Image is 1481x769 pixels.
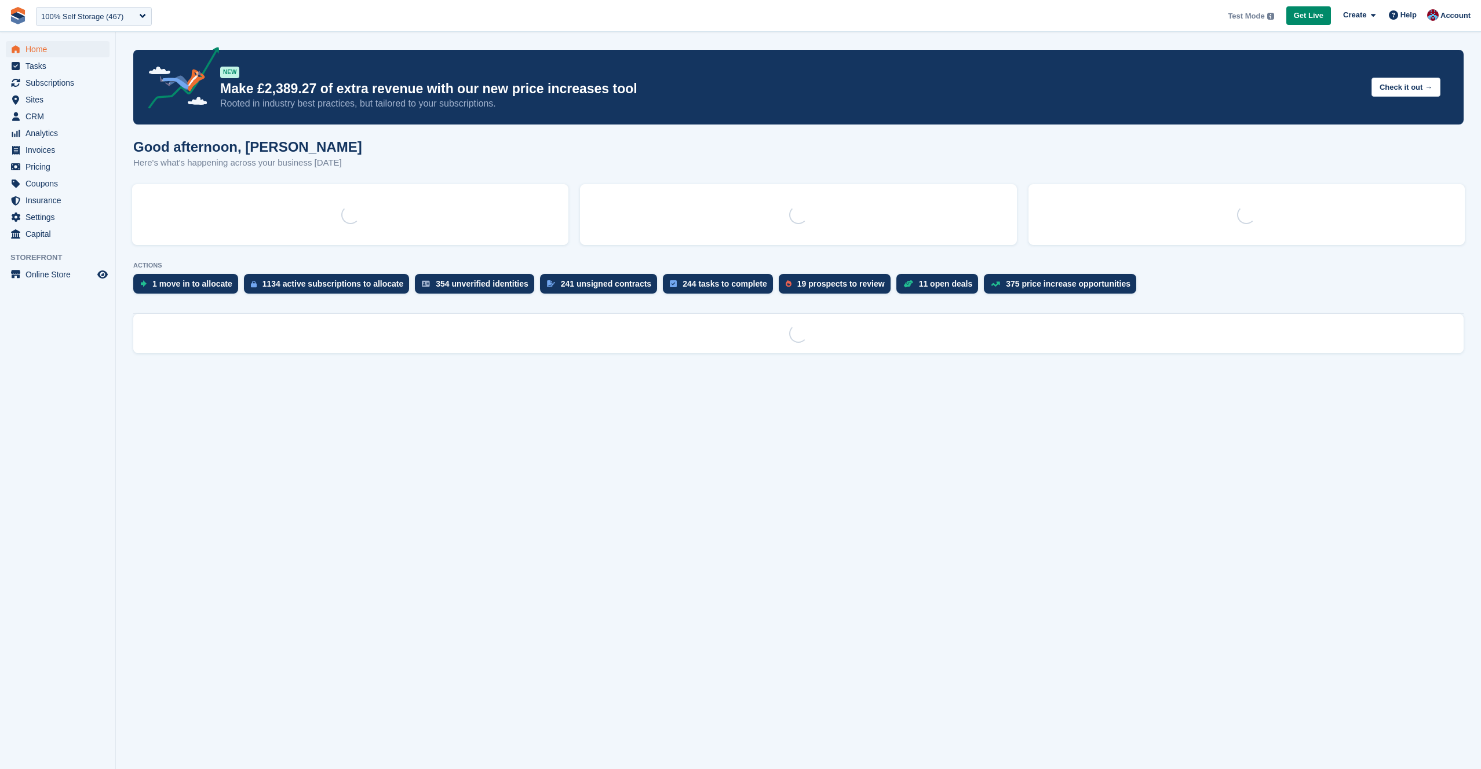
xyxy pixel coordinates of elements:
img: price_increase_opportunities-93ffe204e8149a01c8c9dc8f82e8f89637d9d84a8eef4429ea346261dce0b2c0.svg [991,281,1000,287]
span: Analytics [25,125,95,141]
span: Help [1400,9,1417,21]
span: Online Store [25,266,95,283]
div: 244 tasks to complete [683,279,767,288]
a: menu [6,159,110,175]
span: Get Live [1294,10,1323,21]
div: 354 unverified identities [436,279,528,288]
span: Pricing [25,159,95,175]
div: 19 prospects to review [797,279,885,288]
span: Settings [25,209,95,225]
h1: Good afternoon, [PERSON_NAME] [133,139,362,155]
a: 354 unverified identities [415,274,540,299]
a: menu [6,226,110,242]
a: menu [6,58,110,74]
a: Get Live [1286,6,1331,25]
img: verify_identity-adf6edd0f0f0b5bbfe63781bf79b02c33cf7c696d77639b501bdc392416b5a36.svg [422,280,430,287]
div: NEW [220,67,239,78]
div: 1 move in to allocate [152,279,232,288]
div: 100% Self Storage (467) [41,11,123,23]
span: Tasks [25,58,95,74]
img: David Hughes [1427,9,1439,21]
a: menu [6,266,110,283]
button: Check it out → [1371,78,1440,97]
a: menu [6,142,110,158]
span: Subscriptions [25,75,95,91]
span: CRM [25,108,95,124]
a: 1134 active subscriptions to allocate [244,274,415,299]
img: deal-1b604bf984904fb50ccaf53a9ad4b4a5d6e5aea283cecdc64d6e3604feb123c2.svg [903,280,913,288]
a: Preview store [96,268,110,281]
p: Here's what's happening across your business [DATE] [133,156,362,170]
img: move_ins_to_allocate_icon-fdf77a2bb77ea45bf5b3d319d69a93e2d87916cf1d5bf7949dd705db3b84f3ca.svg [140,280,147,287]
img: contract_signature_icon-13c848040528278c33f63329250d36e43548de30e8caae1d1a13099fd9432cc5.svg [547,280,555,287]
span: Capital [25,226,95,242]
a: menu [6,91,110,108]
a: menu [6,192,110,208]
div: 241 unsigned contracts [561,279,651,288]
a: menu [6,175,110,192]
img: icon-info-grey-7440780725fd019a000dd9b08b2336e03edf1995a4989e88bcd33f0948082b44.svg [1267,13,1274,20]
img: price-adjustments-announcement-icon-8257ccfd72463d97f412b2fc003d46551f7dbcb40ab6d574587a9cd5c0d94... [138,47,220,113]
div: 375 price increase opportunities [1006,279,1130,288]
a: menu [6,75,110,91]
div: 1134 active subscriptions to allocate [262,279,404,288]
a: 375 price increase opportunities [984,274,1142,299]
span: Coupons [25,175,95,192]
span: Insurance [25,192,95,208]
p: Make £2,389.27 of extra revenue with our new price increases tool [220,80,1362,97]
img: task-75834270c22a3079a89374b754ae025e5fb1db73e45f91037f5363f120a921f8.svg [670,280,677,287]
p: Rooted in industry best practices, but tailored to your subscriptions. [220,97,1362,110]
div: 11 open deals [919,279,973,288]
a: 11 open deals [896,274,984,299]
span: Test Mode [1228,10,1264,22]
span: Account [1440,10,1471,21]
span: Storefront [10,252,115,263]
a: 241 unsigned contracts [540,274,663,299]
p: ACTIONS [133,262,1464,269]
a: 244 tasks to complete [663,274,779,299]
img: stora-icon-8386f47178a22dfd0bd8f6a31ec36ba5ce8667c1dd55bd0f319d3a0aa187defe.svg [9,7,27,24]
a: 1 move in to allocate [133,274,244,299]
span: Sites [25,91,95,108]
a: 19 prospects to review [779,274,896,299]
a: menu [6,125,110,141]
a: menu [6,209,110,225]
img: prospect-51fa495bee0391a8d652442698ab0144808aea92771e9ea1ae160a38d050c398.svg [786,280,791,287]
a: menu [6,108,110,124]
span: Invoices [25,142,95,158]
span: Home [25,41,95,57]
span: Create [1343,9,1366,21]
a: menu [6,41,110,57]
img: active_subscription_to_allocate_icon-d502201f5373d7db506a760aba3b589e785aa758c864c3986d89f69b8ff3... [251,280,257,288]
